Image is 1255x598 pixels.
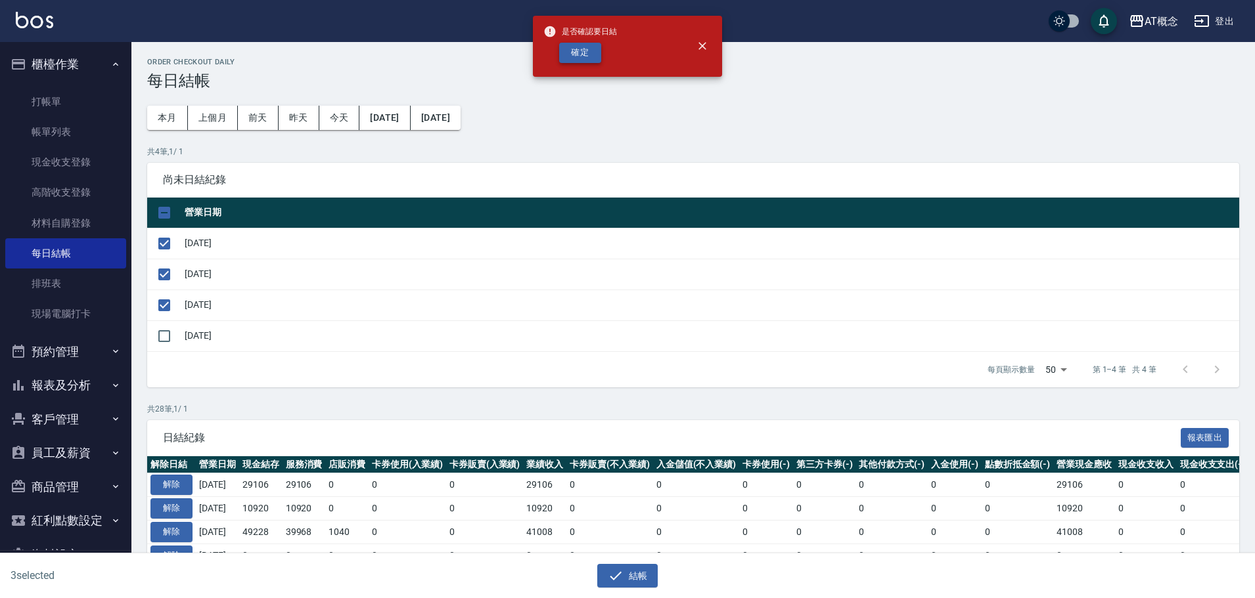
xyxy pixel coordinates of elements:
[5,470,126,504] button: 商品管理
[739,473,793,497] td: 0
[1177,473,1249,497] td: 0
[653,520,740,544] td: 0
[239,497,283,521] td: 10920
[446,544,524,567] td: 0
[5,47,126,81] button: 櫃檯作業
[283,520,326,544] td: 39968
[856,497,928,521] td: 0
[359,106,410,130] button: [DATE]
[181,228,1239,259] td: [DATE]
[147,72,1239,90] h3: 每日結帳
[150,545,193,566] button: 解除
[688,32,717,60] button: close
[739,520,793,544] td: 0
[188,106,238,130] button: 上個月
[1091,8,1117,34] button: save
[147,456,196,473] th: 解除日結
[283,497,326,521] td: 10920
[325,497,369,521] td: 0
[1040,352,1072,387] div: 50
[147,403,1239,415] p: 共 28 筆, 1 / 1
[793,497,856,521] td: 0
[982,473,1054,497] td: 0
[597,564,658,588] button: 結帳
[5,238,126,268] a: 每日結帳
[856,473,928,497] td: 0
[150,475,193,495] button: 解除
[928,473,982,497] td: 0
[566,544,653,567] td: 0
[369,497,446,521] td: 0
[196,473,239,497] td: [DATE]
[653,544,740,567] td: 0
[5,335,126,369] button: 預約管理
[5,436,126,470] button: 員工及薪資
[1177,520,1249,544] td: 0
[239,544,283,567] td: 0
[928,544,982,567] td: 0
[283,544,326,567] td: 0
[1115,456,1177,473] th: 現金收支收入
[283,456,326,473] th: 服務消費
[1177,544,1249,567] td: 0
[856,544,928,567] td: 0
[283,473,326,497] td: 29106
[793,544,856,567] td: 0
[369,520,446,544] td: 0
[543,25,617,38] span: 是否確認要日結
[1189,9,1239,33] button: 登出
[793,473,856,497] td: 0
[1177,456,1249,473] th: 現金收支支出(-)
[446,497,524,521] td: 0
[16,12,53,28] img: Logo
[523,544,566,567] td: 0
[411,106,461,130] button: [DATE]
[1053,497,1115,521] td: 10920
[559,43,601,63] button: 確定
[653,473,740,497] td: 0
[739,544,793,567] td: 0
[181,259,1239,289] td: [DATE]
[1145,13,1178,30] div: AT概念
[181,289,1239,320] td: [DATE]
[1053,544,1115,567] td: 0
[982,520,1054,544] td: 0
[928,520,982,544] td: 0
[566,473,653,497] td: 0
[982,544,1054,567] td: 0
[5,87,126,117] a: 打帳單
[325,473,369,497] td: 0
[163,173,1223,186] span: 尚未日結紀錄
[1181,428,1229,448] button: 報表匯出
[5,177,126,207] a: 高階收支登錄
[181,198,1239,228] th: 營業日期
[446,456,524,473] th: 卡券販賣(入業績)
[147,106,188,130] button: 本月
[793,520,856,544] td: 0
[5,402,126,437] button: 客戶管理
[5,268,126,299] a: 排班表
[147,146,1239,158] p: 共 4 筆, 1 / 1
[566,456,653,473] th: 卡券販賣(不入業績)
[1115,544,1177,567] td: 0
[150,522,193,542] button: 解除
[446,473,524,497] td: 0
[5,538,126,572] button: 資料設定
[325,456,369,473] th: 店販消費
[325,544,369,567] td: 0
[369,544,446,567] td: 0
[739,456,793,473] th: 卡券使用(-)
[181,320,1239,351] td: [DATE]
[369,473,446,497] td: 0
[196,456,239,473] th: 營業日期
[196,497,239,521] td: [DATE]
[982,497,1054,521] td: 0
[793,456,856,473] th: 第三方卡券(-)
[319,106,360,130] button: 今天
[369,456,446,473] th: 卡券使用(入業績)
[239,473,283,497] td: 29106
[653,456,740,473] th: 入金儲值(不入業績)
[928,456,982,473] th: 入金使用(-)
[5,208,126,238] a: 材料自購登錄
[523,520,566,544] td: 41008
